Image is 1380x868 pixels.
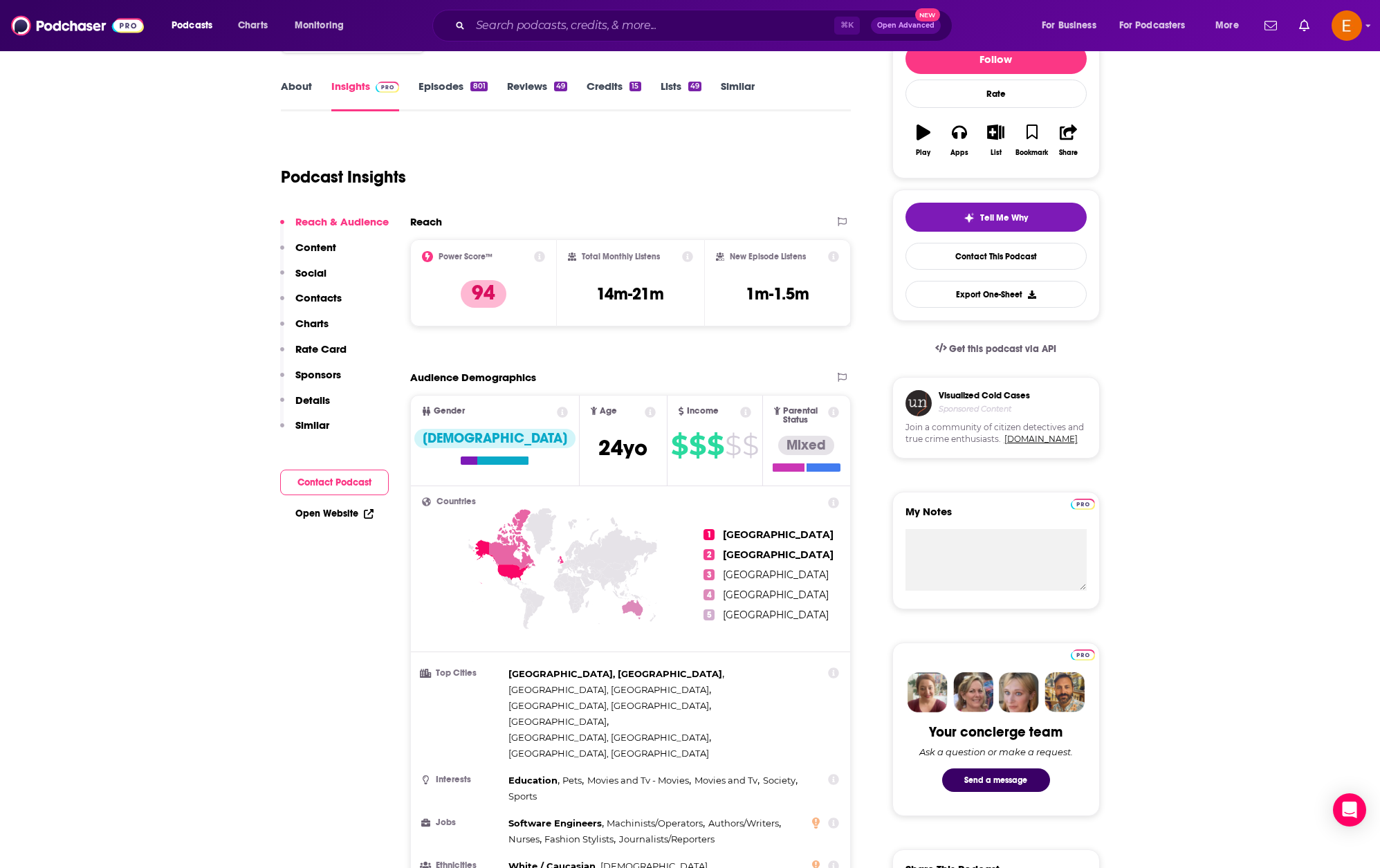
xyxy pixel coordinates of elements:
div: Ask a question or make a request. [919,746,1073,757]
input: Search podcasts, credits, & more... [470,15,834,37]
span: , [508,773,560,788]
span: Movies and Tv - Movies [587,775,689,786]
button: Sponsors [280,368,341,394]
span: Charts [238,16,268,35]
a: Show notifications dropdown [1259,14,1282,37]
span: , [508,815,604,831]
h3: Visualized Cold Cases [939,390,1030,401]
div: Your concierge team [929,723,1062,741]
img: Podchaser Pro [1071,499,1095,510]
button: Send a message [942,768,1050,792]
h3: Interests [422,775,503,784]
h2: Power Score™ [439,252,493,261]
span: Machinists/Operators [607,818,703,829]
a: About [281,80,312,111]
p: 94 [461,280,506,308]
h3: 14m-21m [596,284,664,304]
a: Open Website [295,508,374,519]
span: 3 [703,569,715,580]
span: [GEOGRAPHIC_DATA], [GEOGRAPHIC_DATA] [508,748,709,759]
span: Podcasts [172,16,212,35]
span: Sports [508,791,537,802]
img: Podchaser - Follow, Share and Rate Podcasts [11,12,144,39]
span: $ [707,434,724,456]
label: My Notes [905,505,1087,529]
span: , [587,773,691,788]
a: Pro website [1071,647,1095,661]
span: 4 [703,589,715,600]
button: Open AdvancedNew [871,17,941,34]
span: Income [687,407,719,416]
h3: Top Cities [422,669,503,678]
img: Podchaser Pro [1071,649,1095,661]
p: Rate Card [295,342,347,355]
span: Age [600,407,617,416]
button: open menu [1206,15,1256,37]
img: Jules Profile [999,672,1039,712]
span: Open Advanced [877,22,935,29]
div: Search podcasts, credits, & more... [445,10,966,41]
div: Play [916,149,930,157]
span: [GEOGRAPHIC_DATA], [GEOGRAPHIC_DATA] [508,668,722,679]
img: tell me why sparkle [964,212,975,223]
a: Episodes801 [418,80,487,111]
div: Apps [950,149,968,157]
h1: Podcast Insights [281,167,406,187]
button: Show profile menu [1332,10,1362,41]
button: Similar [280,418,329,444]
span: Monitoring [295,16,344,35]
p: Contacts [295,291,342,304]
span: $ [742,434,758,456]
span: ⌘ K [834,17,860,35]
span: For Business [1042,16,1096,35]
span: Countries [436,497,476,506]
p: Reach & Audience [295,215,389,228]
h4: Sponsored Content [939,404,1030,414]
span: , [562,773,584,788]
span: For Podcasters [1119,16,1186,35]
div: Share [1059,149,1078,157]
span: , [694,773,760,788]
span: Gender [434,407,465,416]
button: Reach & Audience [280,215,389,241]
span: , [508,698,711,714]
span: [GEOGRAPHIC_DATA], [GEOGRAPHIC_DATA] [508,700,709,711]
span: 1 [703,529,715,540]
span: $ [689,434,706,456]
p: Sponsors [295,368,341,381]
span: [GEOGRAPHIC_DATA], [GEOGRAPHIC_DATA] [508,684,709,695]
button: Apps [941,116,977,165]
button: open menu [1032,15,1114,37]
button: Rate Card [280,342,347,368]
a: Reviews49 [507,80,567,111]
span: [GEOGRAPHIC_DATA] [723,548,834,561]
img: User Profile [1332,10,1362,41]
span: , [508,831,542,847]
span: , [508,682,711,698]
p: Content [295,241,336,254]
img: Podchaser Pro [376,82,400,93]
span: Movies and Tv [694,775,757,786]
span: [GEOGRAPHIC_DATA] [723,528,834,541]
a: InsightsPodchaser Pro [331,80,400,111]
span: [GEOGRAPHIC_DATA] [723,589,829,601]
span: Journalists/Reporters [619,833,715,844]
span: , [607,815,705,831]
a: Get this podcast via API [924,332,1068,366]
a: Show notifications dropdown [1294,14,1315,37]
span: [GEOGRAPHIC_DATA] [508,716,607,727]
button: Details [280,394,330,419]
div: 49 [554,82,567,91]
img: coldCase.18b32719.png [905,390,932,416]
span: , [508,666,724,682]
h2: Total Monthly Listens [582,252,660,261]
button: Charts [280,317,329,342]
p: Similar [295,418,329,432]
span: $ [725,434,741,456]
a: Credits15 [587,80,641,111]
span: 2 [703,549,715,560]
img: Jon Profile [1045,672,1085,712]
p: Details [295,394,330,407]
span: Tell Me Why [980,212,1028,223]
span: Fashion Stylists [544,833,614,844]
